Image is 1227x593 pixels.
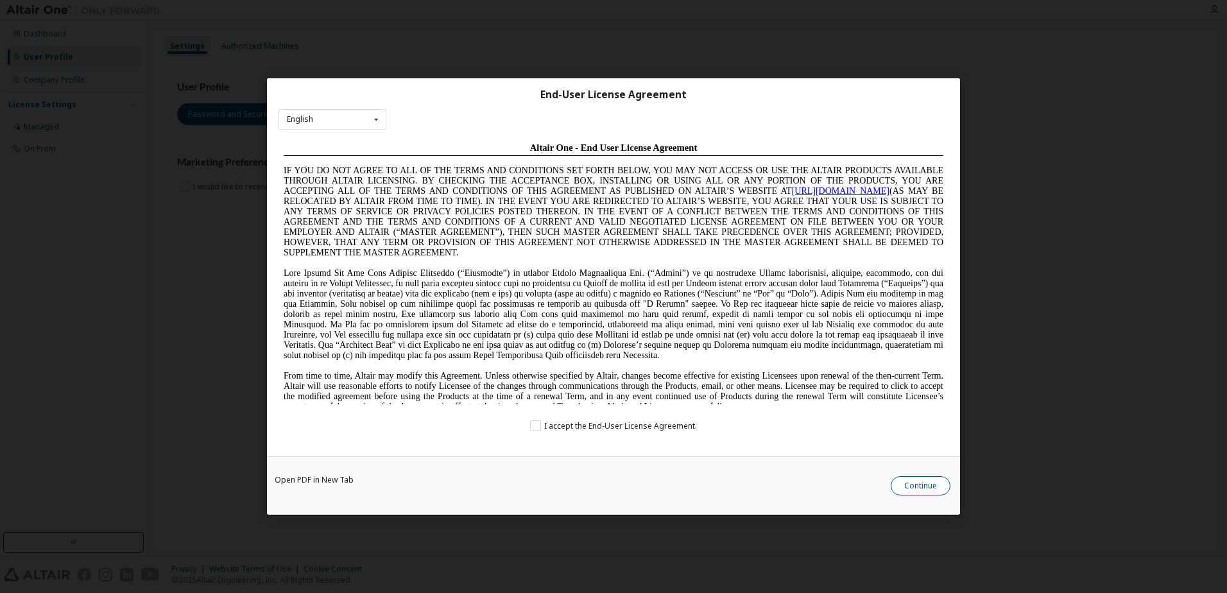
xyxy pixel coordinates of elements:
[287,116,313,123] div: English
[5,131,665,223] span: Lore Ipsumd Sit Ame Cons Adipisc Elitseddo (“Eiusmodte”) in utlabor Etdolo Magnaaliqua Eni. (“Adm...
[275,476,354,484] a: Open PDF in New Tab
[252,5,419,15] span: Altair One - End User License Agreement
[513,49,611,58] a: [URL][DOMAIN_NAME]
[279,89,948,101] div: End-User License Agreement
[5,28,665,120] span: IF YOU DO NOT AGREE TO ALL OF THE TERMS AND CONDITIONS SET FORTH BELOW, YOU MAY NOT ACCESS OR USE...
[530,420,697,431] label: I accept the End-User License Agreement.
[891,476,950,495] button: Continue
[5,234,665,274] span: From time to time, Altair may modify this Agreement. Unless otherwise specified by Altair, change...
